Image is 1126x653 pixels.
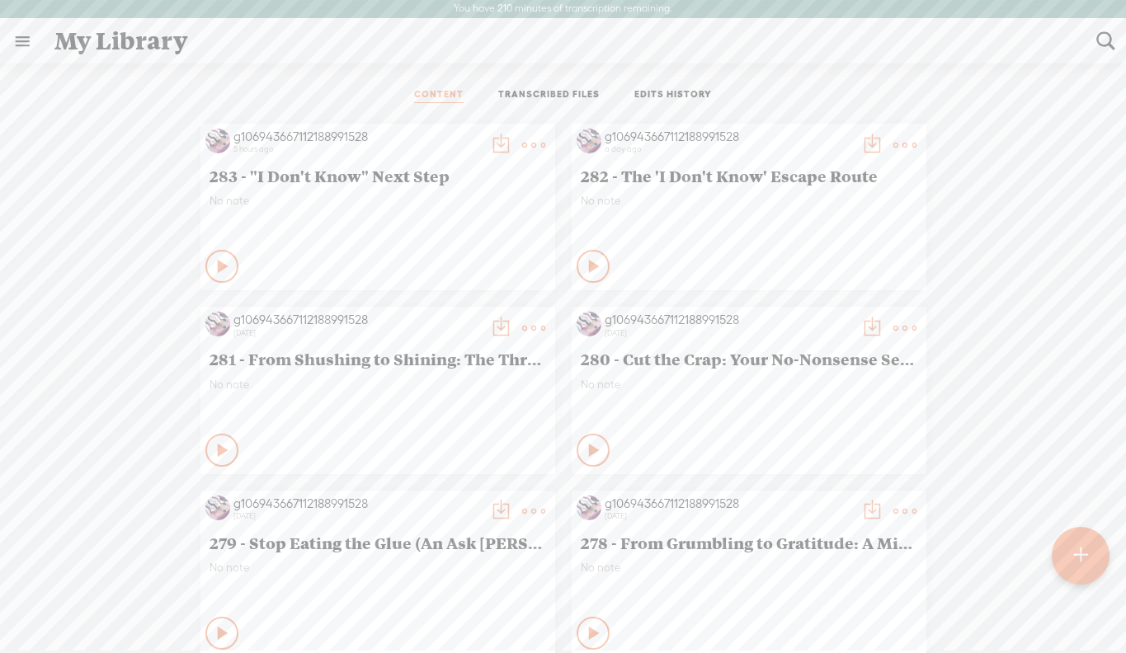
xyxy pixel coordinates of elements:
div: [DATE] [605,511,852,521]
span: No note [210,194,546,208]
div: g106943667112188991528 [233,496,481,512]
span: No note [210,378,546,392]
img: http%3A%2F%2Fres.cloudinary.com%2Ftrebble-fm%2Fimage%2Fupload%2Fv1726024757%2Fcom.trebble.trebble... [577,312,601,336]
img: http%3A%2F%2Fres.cloudinary.com%2Ftrebble-fm%2Fimage%2Fupload%2Fv1726024757%2Fcom.trebble.trebble... [205,312,230,336]
span: 283 - "I Don't Know" Next Step [210,166,546,186]
span: No note [581,194,917,208]
img: http%3A%2F%2Fres.cloudinary.com%2Ftrebble-fm%2Fimage%2Fupload%2Fv1726024757%2Fcom.trebble.trebble... [205,496,230,520]
img: http%3A%2F%2Fres.cloudinary.com%2Ftrebble-fm%2Fimage%2Fupload%2Fv1726024757%2Fcom.trebble.trebble... [205,129,230,153]
div: g106943667112188991528 [605,129,852,145]
div: [DATE] [233,511,481,521]
span: 281 - From Shushing to Shining: The Throat Chakra Glow-Up [210,349,546,369]
div: 5 hours ago [233,144,481,154]
span: 282 - The 'I Don't Know' Escape Route [581,166,917,186]
img: http%3A%2F%2Fres.cloudinary.com%2Ftrebble-fm%2Fimage%2Fupload%2Fv1726024757%2Fcom.trebble.trebble... [577,129,601,153]
div: a day ago [605,144,852,154]
img: http%3A%2F%2Fres.cloudinary.com%2Ftrebble-fm%2Fimage%2Fupload%2Fv1726024757%2Fcom.trebble.trebble... [577,496,601,520]
div: [DATE] [605,328,852,338]
a: CONTENT [414,88,464,103]
span: No note [581,561,917,575]
div: g106943667112188991528 [233,129,481,145]
a: EDITS HISTORY [634,88,712,103]
span: No note [210,561,546,575]
span: 280 - Cut the Crap: Your No-Nonsense Self-Coaching Guide [581,349,917,369]
span: 279 - Stop Eating the Glue (An Ask [PERSON_NAME] Episode) [210,533,546,552]
span: 278 - From Grumbling to Gratitude: A Mindset Makeover [581,533,917,552]
span: No note [581,378,917,392]
a: TRANSCRIBED FILES [498,88,600,103]
div: g106943667112188991528 [233,312,481,328]
label: You have 210 minutes of transcription remaining. [454,2,672,16]
div: g106943667112188991528 [605,312,852,328]
div: g106943667112188991528 [605,496,852,512]
div: [DATE] [233,328,481,338]
div: My Library [43,20,1085,63]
